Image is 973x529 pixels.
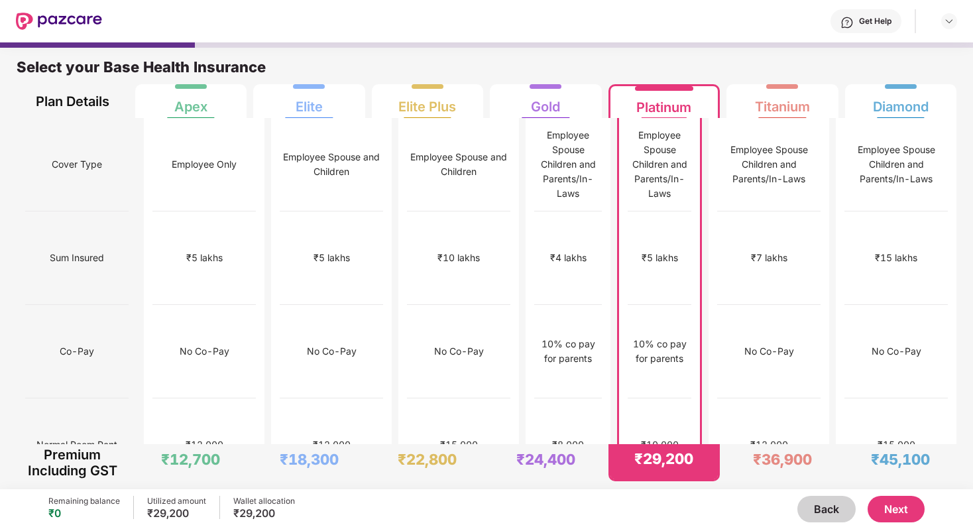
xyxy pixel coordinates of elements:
div: ₹22,800 [398,450,457,469]
div: No Co-Pay [180,344,229,359]
div: ₹29,200 [634,449,693,468]
div: ₹15,000 [440,438,478,452]
div: ₹12,000 [313,438,351,452]
button: Next [868,496,925,522]
div: Wallet allocation [233,496,295,506]
div: Remaining balance [48,496,120,506]
div: ₹36,900 [753,450,812,469]
div: ₹12,000 [750,438,788,452]
div: ₹29,200 [233,506,295,520]
div: ₹29,200 [147,506,206,520]
div: Titanium [755,88,810,115]
div: Employee Only [172,157,237,172]
div: Platinum [636,89,691,115]
button: Back [797,496,856,522]
div: Employee Spouse Children and Parents/In-Laws [628,128,691,201]
span: Normal Room Rent [36,432,117,457]
div: No Co-Pay [307,344,357,359]
img: New Pazcare Logo [16,13,102,30]
div: Employee Spouse and Children [280,150,383,179]
div: 10% co pay for parents [628,337,691,366]
div: ₹12,000 [186,438,223,452]
div: ₹18,300 [280,450,339,469]
div: ₹10 lakhs [437,251,480,265]
div: Select your Base Health Insurance [17,58,956,84]
div: ₹5 lakhs [314,251,350,265]
div: ₹15,000 [878,438,915,452]
div: Diamond [873,88,929,115]
span: Co-Pay [60,339,94,364]
div: ₹5 lakhs [186,251,223,265]
span: Cover Type [52,152,102,177]
div: Premium Including GST [25,444,120,481]
div: Apex [174,88,207,115]
div: Employee Spouse Children and Parents/In-Laws [717,143,821,186]
div: 10% co pay for parents [534,337,602,366]
div: Elite [296,88,323,115]
div: Utilized amount [147,496,206,506]
div: ₹45,100 [871,450,930,469]
div: Plan Details [25,84,120,118]
div: ₹12,700 [161,450,220,469]
div: ₹5 lakhs [642,251,678,265]
div: ₹4 lakhs [550,251,587,265]
div: ₹15 lakhs [875,251,917,265]
div: No Co-Pay [872,344,921,359]
div: Employee Spouse Children and Parents/In-Laws [534,128,602,201]
div: ₹24,400 [516,450,575,469]
div: Gold [531,88,560,115]
div: ₹8,000 [552,438,584,452]
div: ₹0 [48,506,120,520]
div: ₹7 lakhs [751,251,787,265]
img: svg+xml;base64,PHN2ZyBpZD0iRHJvcGRvd24tMzJ4MzIiIHhtbG5zPSJodHRwOi8vd3d3LnczLm9yZy8yMDAwL3N2ZyIgd2... [944,16,954,27]
div: No Co-Pay [434,344,484,359]
img: svg+xml;base64,PHN2ZyBpZD0iSGVscC0zMngzMiIgeG1sbnM9Imh0dHA6Ly93d3cudzMub3JnLzIwMDAvc3ZnIiB3aWR0aD... [840,16,854,29]
div: ₹10,000 [641,438,679,452]
span: Sum Insured [50,245,104,270]
div: No Co-Pay [744,344,794,359]
div: Elite Plus [398,88,456,115]
div: Employee Spouse and Children [407,150,510,179]
div: Get Help [859,16,891,27]
div: Employee Spouse Children and Parents/In-Laws [844,143,948,186]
